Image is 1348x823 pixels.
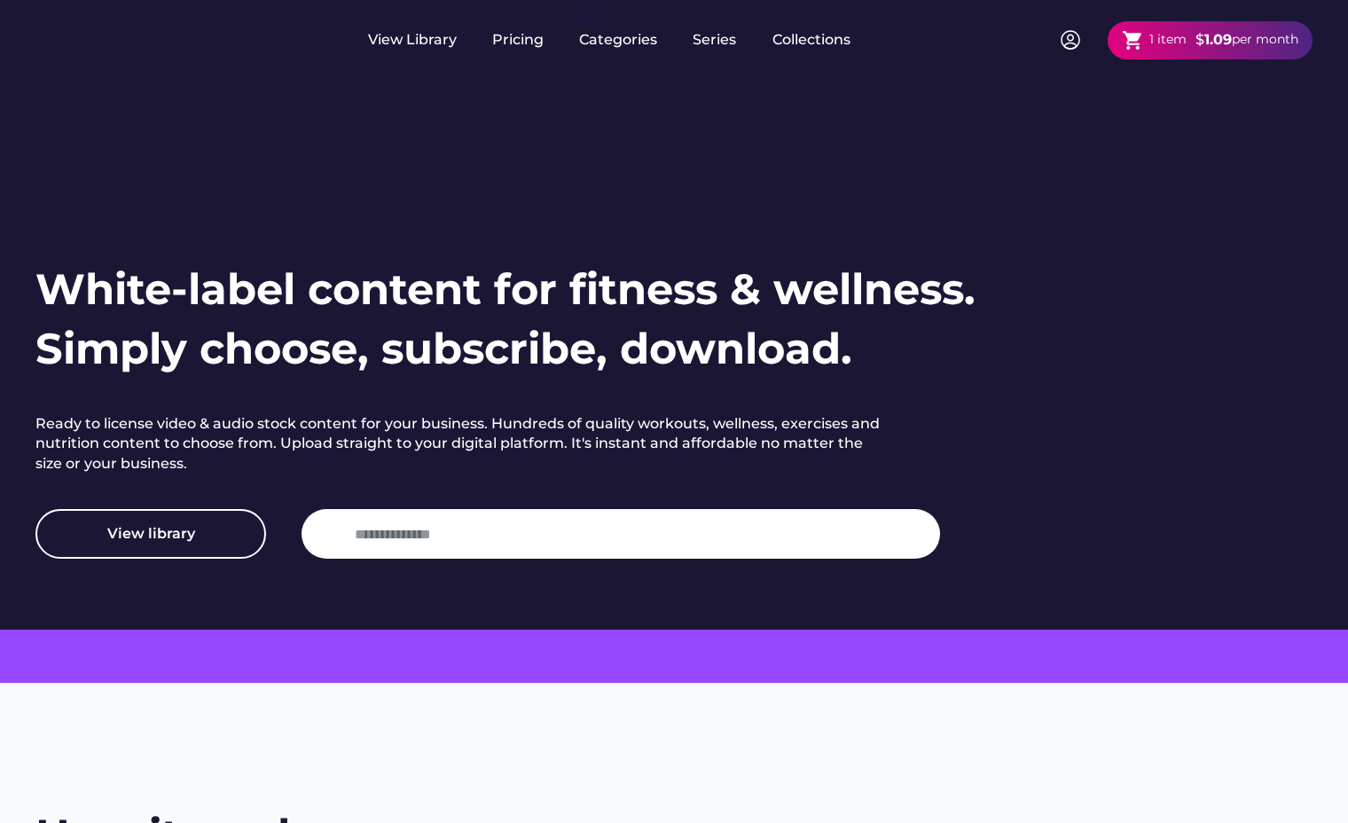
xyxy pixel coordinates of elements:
[35,509,266,559] button: View library
[204,29,225,51] img: yH5BAEAAAAALAAAAAABAAEAAAIBRAA7
[772,30,850,50] div: Collections
[35,260,976,379] h1: White-label content for fitness & wellness. Simply choose, subscribe, download.
[319,523,341,545] img: yH5BAEAAAAALAAAAAABAAEAAAIBRAA7
[368,30,457,50] div: View Library
[35,414,887,474] h2: Ready to license video & audio stock content for your business. Hundreds of quality workouts, wel...
[1060,29,1081,51] img: profile-circle.svg
[982,29,1003,51] img: yH5BAEAAAAALAAAAAABAAEAAAIBRAA7
[1122,29,1144,51] button: shopping_cart
[1204,31,1232,48] strong: 1.09
[1012,29,1033,51] img: yH5BAEAAAAALAAAAAABAAEAAAIBRAA7
[1195,30,1204,50] div: $
[1232,31,1298,49] div: per month
[579,9,602,27] div: fvck
[693,30,737,50] div: Series
[35,20,176,56] img: yH5BAEAAAAALAAAAAABAAEAAAIBRAA7
[579,30,657,50] div: Categories
[492,30,544,50] div: Pricing
[1149,31,1187,49] div: 1 item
